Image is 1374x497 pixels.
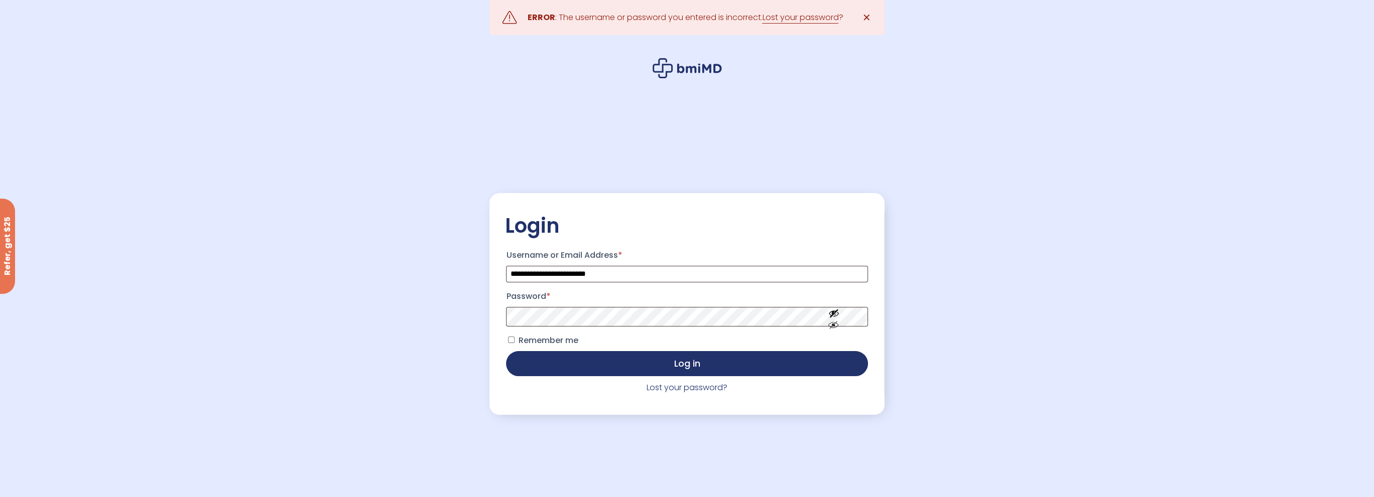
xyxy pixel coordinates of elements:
label: Username or Email Address [506,247,867,263]
a: Lost your password? [647,382,727,393]
a: ✕ [857,8,877,28]
button: Show password [806,299,862,334]
div: : The username or password you entered is incorrect. ? [527,11,843,25]
button: Log in [506,351,867,376]
h2: Login [505,213,869,238]
label: Password [506,288,867,304]
span: Remember me [518,335,578,346]
a: Lost your password [762,12,838,24]
strong: ERROR [527,12,555,23]
input: Remember me [508,337,515,343]
span: ✕ [862,11,871,25]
